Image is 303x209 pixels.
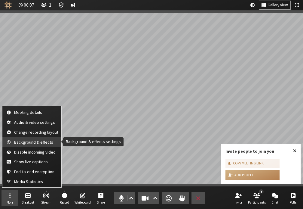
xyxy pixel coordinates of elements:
span: 1 [49,2,51,8]
button: Open participant list [39,1,54,9]
button: Invite participants (Alt+I) [230,190,247,206]
span: Disable incoming video [14,150,58,154]
button: Fullscreen [292,1,301,9]
span: Audio & video settings [14,120,58,125]
span: Change recording layout [14,130,58,135]
button: Start recording [56,190,73,206]
label: Invite people to join you [225,148,274,154]
button: Start sharing [93,190,109,206]
span: Stream [41,201,51,204]
button: Open menu [2,190,18,206]
span: Polls [290,201,296,204]
button: Media Statistics [2,176,61,187]
button: Control whether to receive incoming video [2,147,61,157]
button: Video setting [151,192,159,204]
span: Chat [271,201,278,204]
img: Iotum [5,2,12,9]
button: Add people [225,170,280,180]
span: Participants [248,201,266,204]
button: Start streaming [38,190,55,206]
span: Media Statistics [14,179,58,184]
button: Manage Breakout Rooms [20,190,36,206]
button: Send a reaction [162,192,175,204]
span: Background & effects [14,140,58,145]
span: Whiteboard [75,201,91,204]
span: Meeting details [14,110,58,115]
button: Mute (Alt+A) [114,192,135,204]
span: Breakout [22,201,34,204]
span: Share [97,201,105,204]
span: Show live captions [14,160,58,164]
span: Invite [234,201,242,204]
button: Open poll [285,190,301,206]
div: Copy meeting link [228,161,264,166]
span: 00:07 [24,2,34,8]
button: Close popover [289,144,301,158]
span: Record [60,201,69,204]
button: Background & effects settings [2,137,61,147]
button: Raise hand [175,192,189,204]
button: Open participant list [248,190,265,206]
button: Stop video (Alt+V) [138,192,159,204]
button: Copy meeting link [225,159,280,168]
button: Wes's Meeting [2,106,61,117]
span: Gallery view [268,3,288,8]
div: Meeting details Encryption enabled [56,1,66,9]
button: Control the recording layout of this meeting [2,127,61,137]
button: End or leave meeting [191,192,205,204]
button: Add an extra layer of protection to your meeting with end-to-end encryption [2,167,61,176]
div: 1 [259,189,264,194]
button: Audio settings [127,192,135,204]
span: End-to-end encryption [14,170,58,174]
span: More [7,201,13,204]
div: Timer [16,1,37,9]
button: Open chat [267,190,283,206]
button: Using system theme [248,1,257,9]
button: Conversation [69,1,78,9]
button: Meeting settings [2,117,61,127]
button: Change layout [259,1,290,9]
button: Let you read the words that are spoken in the meeting [2,157,61,167]
button: Open shared whiteboard [74,190,91,206]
